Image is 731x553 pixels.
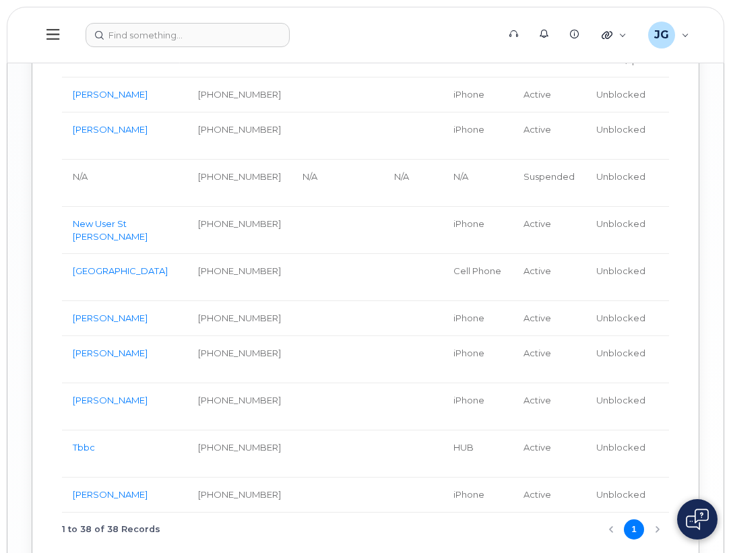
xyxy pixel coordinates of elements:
span: 1 to 38 of 38 Records [62,519,160,540]
td: [PHONE_NUMBER] [187,112,292,160]
td: Active [513,77,585,112]
a: Tbbc [73,442,95,453]
td: iPhone [443,301,513,336]
td: [PHONE_NUMBER] [187,430,292,478]
span: JG [654,27,669,43]
td: Active [513,478,585,513]
a: New User St [PERSON_NAME] [73,218,148,242]
td: Active [513,383,585,430]
a: [PERSON_NAME] [73,348,148,358]
button: Page 1 [624,519,644,540]
td: Active [513,207,585,254]
td: Cell Phone [443,254,513,301]
td: iPhone [443,77,513,112]
a: [PERSON_NAME] [73,313,148,323]
div: Jorg Gelz [639,22,699,48]
td: [PHONE_NUMBER] [187,77,292,112]
td: N/A [292,160,383,207]
td: iPhone [443,207,513,254]
td: [PHONE_NUMBER] [187,301,292,336]
td: Active [513,254,585,301]
td: [PHONE_NUMBER] [187,207,292,254]
td: N/A [383,160,443,207]
a: [PERSON_NAME] [73,489,148,500]
img: Open chat [686,509,709,530]
td: HUB [443,430,513,478]
td: N/A [443,160,513,207]
a: [GEOGRAPHIC_DATA] [73,265,168,276]
td: Active [513,430,585,478]
span: N/A [73,171,88,182]
a: [PERSON_NAME] [73,124,148,135]
td: [PHONE_NUMBER] [187,254,292,301]
td: Suspended [513,160,585,207]
td: Active [513,301,585,336]
div: Quicklinks [592,22,636,48]
td: iPhone [443,112,513,160]
td: iPhone [443,336,513,383]
td: [PHONE_NUMBER] [187,383,292,430]
a: [PERSON_NAME] [73,395,148,405]
td: iPhone [443,383,513,430]
td: Active [513,336,585,383]
a: [PERSON_NAME] [73,89,148,100]
td: iPhone [443,478,513,513]
td: [PHONE_NUMBER] [187,160,292,207]
td: [PHONE_NUMBER] [187,336,292,383]
td: Active [513,112,585,160]
input: Find something... [86,23,290,47]
td: [PHONE_NUMBER] [187,478,292,513]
